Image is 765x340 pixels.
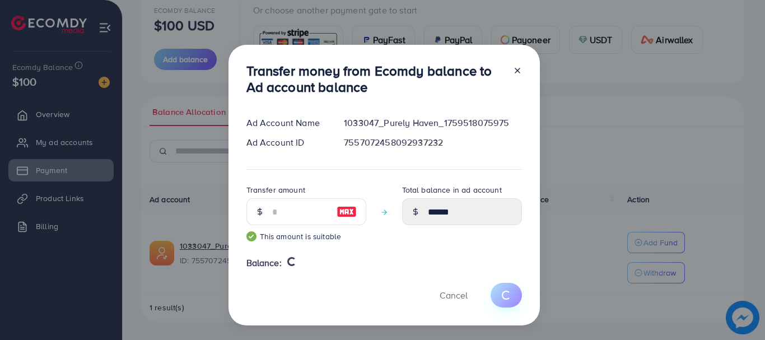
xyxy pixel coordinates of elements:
span: Balance: [246,257,282,269]
h3: Transfer money from Ecomdy balance to Ad account balance [246,63,504,95]
small: This amount is suitable [246,231,366,242]
button: Cancel [426,283,482,307]
div: 7557072458092937232 [335,136,530,149]
label: Transfer amount [246,184,305,195]
div: 1033047_Purely Haven_1759518075975 [335,117,530,129]
span: Cancel [440,289,468,301]
img: image [337,205,357,218]
img: guide [246,231,256,241]
div: Ad Account ID [237,136,335,149]
label: Total balance in ad account [402,184,502,195]
div: Ad Account Name [237,117,335,129]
